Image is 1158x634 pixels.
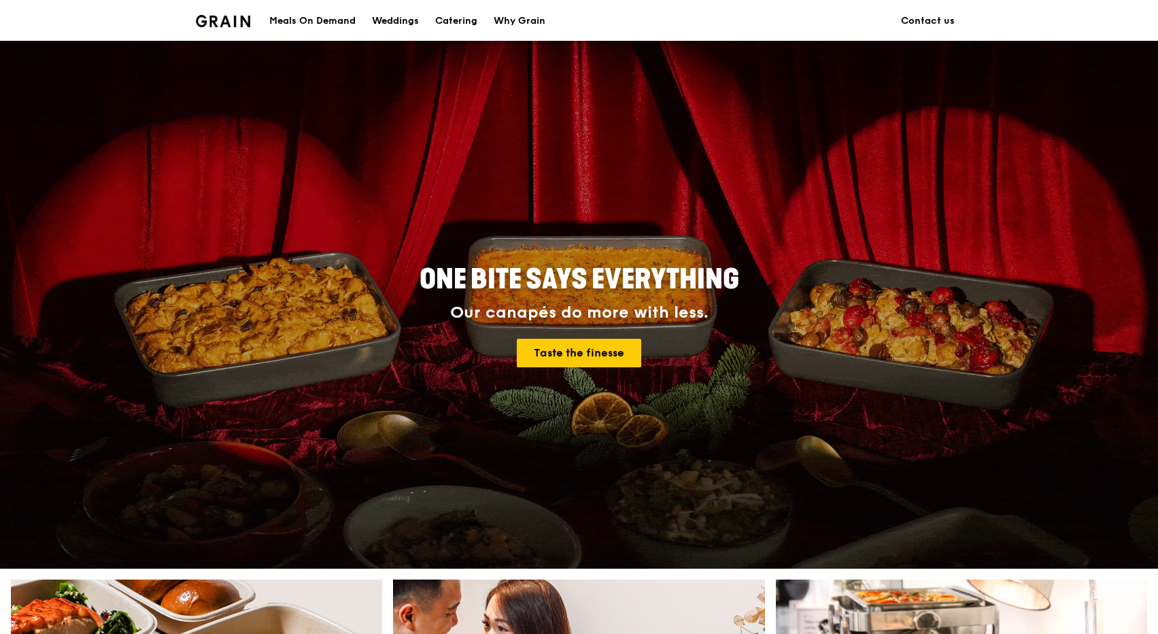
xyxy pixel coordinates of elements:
div: Catering [435,1,477,41]
div: Meals On Demand [269,1,356,41]
a: Catering [427,1,486,41]
div: Weddings [372,1,419,41]
a: Why Grain [486,1,554,41]
a: Contact us [893,1,963,41]
div: Why Grain [494,1,545,41]
div: Our canapés do more with less. [335,303,824,322]
span: ONE BITE SAYS EVERYTHING [420,263,739,296]
img: Grain [196,15,251,27]
a: Taste the finesse [517,339,641,367]
a: Weddings [364,1,427,41]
